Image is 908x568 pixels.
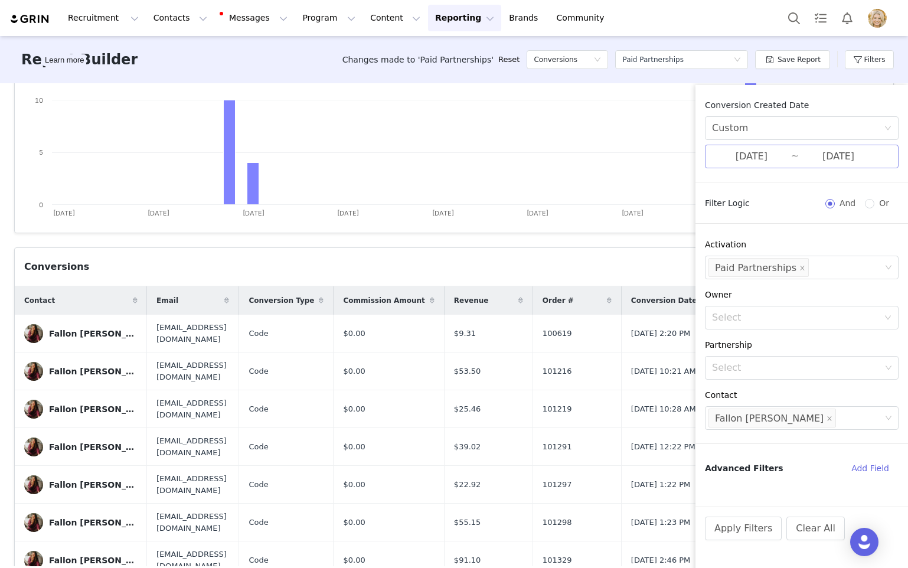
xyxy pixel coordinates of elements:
[631,295,697,306] span: Conversion Date
[454,441,481,453] span: $39.02
[156,473,229,496] span: [EMAIL_ADDRESS][DOMAIN_NAME]
[868,9,887,28] img: 57e6ff3d-1b6d-468a-ba86-2bd98c03db29.jpg
[215,5,295,31] button: Messages
[24,324,138,343] a: Fallon [PERSON_NAME]
[705,100,809,110] span: Conversion Created Date
[363,5,427,31] button: Content
[631,328,690,340] span: [DATE] 2:20 PM
[543,403,572,415] span: 101219
[24,438,43,456] img: fa0b6278-b1be-4f00-9f23-f31d4c82719a.jpg
[295,5,362,31] button: Program
[842,459,899,478] button: Add Field
[498,54,520,66] a: Reset
[543,441,572,453] span: 101291
[249,554,268,566] span: Code
[428,5,501,31] button: Reporting
[631,517,690,528] span: [DATE] 1:23 PM
[249,328,268,340] span: Code
[21,49,138,70] h3: Report Builder
[432,209,454,217] text: [DATE]
[343,328,365,340] span: $0.00
[835,198,860,208] span: And
[454,517,481,528] span: $55.15
[712,149,791,164] input: Start date
[845,50,894,69] button: Filters
[834,5,860,31] button: Notifications
[24,475,138,494] a: Fallon [PERSON_NAME]
[543,554,572,566] span: 101329
[156,295,178,306] span: Email
[342,54,494,66] span: Changes made to 'Paid Partnerships'
[454,295,489,306] span: Revenue
[631,441,695,453] span: [DATE] 12:22 PM
[343,295,424,306] span: Commission Amount
[156,397,229,420] span: [EMAIL_ADDRESS][DOMAIN_NAME]
[705,389,899,401] div: Contact
[884,314,891,322] i: icon: down
[343,479,365,491] span: $0.00
[49,556,138,565] div: Fallon [PERSON_NAME]
[146,5,214,31] button: Contacts
[712,117,748,139] div: Custom
[543,479,572,491] span: 101297
[343,365,365,377] span: $0.00
[786,517,845,540] button: Clear All
[24,513,43,532] img: fa0b6278-b1be-4f00-9f23-f31d4c82719a.jpg
[49,442,138,452] div: Fallon [PERSON_NAME]
[543,295,574,306] span: Order #
[715,259,796,278] div: Paid Partnerships
[631,479,690,491] span: [DATE] 1:22 PM
[861,9,899,28] button: Profile
[156,360,229,383] span: [EMAIL_ADDRESS][DOMAIN_NAME]
[712,312,878,324] div: Select
[249,517,268,528] span: Code
[827,416,832,423] i: icon: close
[715,409,824,428] div: Fallon [PERSON_NAME]
[49,404,138,414] div: Fallon [PERSON_NAME]
[594,56,601,64] i: icon: down
[550,5,617,31] a: Community
[249,403,268,415] span: Code
[755,50,830,69] button: Save Report
[24,295,55,306] span: Contact
[705,197,750,210] span: Filter Logic
[874,198,894,208] span: Or
[61,5,146,31] button: Recruitment
[808,5,834,31] a: Tasks
[24,260,89,274] div: Conversions
[705,289,899,301] div: Owner
[337,209,359,217] text: [DATE]
[622,209,644,217] text: [DATE]
[343,517,365,528] span: $0.00
[24,324,43,343] img: fa0b6278-b1be-4f00-9f23-f31d4c82719a.jpg
[705,239,899,251] div: Activation
[705,517,782,540] button: Apply Filters
[454,554,481,566] span: $91.10
[24,475,43,494] img: fa0b6278-b1be-4f00-9f23-f31d4c82719a.jpg
[39,201,43,209] text: 0
[543,517,572,528] span: 101298
[454,403,481,415] span: $25.46
[534,51,577,68] h5: Conversions
[39,148,43,156] text: 5
[24,438,138,456] a: Fallon [PERSON_NAME]
[343,554,365,566] span: $0.00
[24,362,138,381] a: Fallon [PERSON_NAME]
[705,339,899,351] div: Partnership
[850,528,878,556] div: Open Intercom Messenger
[24,400,43,419] img: fa0b6278-b1be-4f00-9f23-f31d4c82719a.jpg
[527,209,548,217] text: [DATE]
[156,322,229,345] span: [EMAIL_ADDRESS][DOMAIN_NAME]
[781,5,807,31] button: Search
[249,479,268,491] span: Code
[708,409,836,427] li: Fallon Danae Lee
[885,364,892,373] i: icon: down
[343,441,365,453] span: $0.00
[884,125,891,133] i: icon: down
[24,362,43,381] img: fa0b6278-b1be-4f00-9f23-f31d4c82719a.jpg
[24,400,138,419] a: Fallon [PERSON_NAME]
[49,367,138,376] div: Fallon [PERSON_NAME]
[249,441,268,453] span: Code
[243,209,264,217] text: [DATE]
[249,365,268,377] span: Code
